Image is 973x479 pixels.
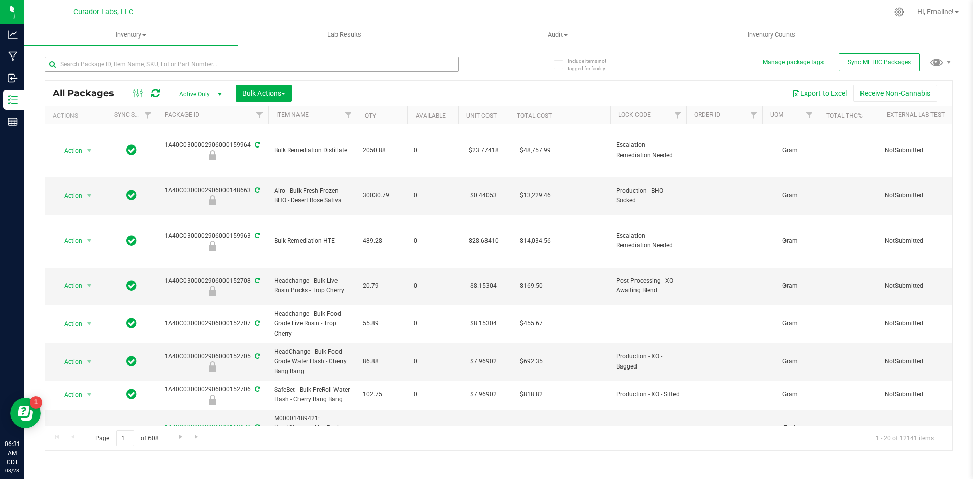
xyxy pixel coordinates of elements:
a: Qty [365,112,376,119]
td: $23.77418 [458,124,509,177]
span: In Sync [126,234,137,248]
span: In Sync [126,188,137,202]
span: Each [768,423,812,443]
a: External Lab Test Result [887,111,966,118]
div: 1A40C0300002906000159963 [155,231,270,251]
span: All Packages [53,88,124,99]
span: Curador Labs, LLC [73,8,133,16]
span: 86.88 [363,357,401,366]
a: Inventory Counts [665,24,878,46]
div: Escalation - Remediation Needed [155,241,270,251]
a: Package ID [165,111,199,118]
span: select [83,317,96,331]
span: Sync METRC Packages [848,59,911,66]
td: $8.15304 [458,268,509,306]
span: In Sync [126,143,137,157]
span: Gram [768,390,812,399]
td: $0.44053 [458,177,509,215]
span: Gram [768,236,812,246]
span: Sync from Compliance System [253,277,260,284]
span: Gram [768,145,812,155]
a: Order Id [694,111,720,118]
span: 0 [414,145,452,155]
a: Filter [801,106,818,124]
button: Receive Non-Cannabis [853,85,937,102]
div: Post Processing - XO - Awaiting Blend [155,286,270,296]
div: Production - BHO - Socked [155,195,270,205]
span: HeadChange - Bulk Food Grade Water Hash - Cherry Bang Bang [274,347,351,377]
span: Bulk Remediation HTE [274,236,351,246]
div: 1A40C0300002906000152707 [155,319,270,328]
button: Manage package tags [763,58,824,67]
span: SafeBet - Bulk PreRoll Water Hash - Cherry Bang Bang [274,385,351,404]
a: Total Cost [517,112,552,119]
inline-svg: Inbound [8,73,18,83]
span: M00001489421: HeadChange - Live Rosin Cart .5g - Final Packaging - Terp Tickler [274,414,351,453]
td: $7.96902 [458,381,509,409]
button: Sync METRC Packages [839,53,920,71]
span: Inventory Counts [734,30,809,40]
span: Action [55,355,83,369]
span: 20.79 [363,281,401,291]
div: Escalation - Remediation Needed [155,150,270,160]
span: Production - XO - Sifted [616,390,680,399]
div: Actions [53,112,102,119]
input: Search Package ID, Item Name, SKU, Lot or Part Number... [45,57,459,72]
a: 1A40C0300002906000168170 [165,424,251,431]
span: In Sync [126,387,137,401]
span: Sync from Compliance System [253,386,260,393]
a: Filter [745,106,762,124]
span: Sync from Compliance System [253,141,260,149]
div: 1A40C0300002906000152706 [155,385,270,404]
span: Escalation - Remediation Needed [616,231,680,250]
span: 0 [414,281,452,291]
span: Gram [768,281,812,291]
span: Action [55,234,83,248]
td: $28.68410 [458,215,509,268]
a: UOM [770,111,783,118]
a: Unit Cost [466,112,497,119]
a: Available [416,112,446,119]
span: $13,229.46 [515,188,556,203]
a: Go to the next page [173,430,188,444]
span: $14,034.56 [515,234,556,248]
div: Manage settings [893,7,906,17]
a: Audit [451,24,664,46]
td: $8.15304 [458,305,509,343]
span: Production - BHO - Socked [616,186,680,205]
span: Gram [768,191,812,200]
span: Include items not tagged for facility [568,57,618,72]
div: 1A40C0300002906000152705 [155,352,270,372]
span: Audit [452,30,664,40]
span: Sync from Compliance System [253,187,260,194]
a: Filter [669,106,686,124]
span: Bulk Actions [242,89,285,97]
span: Gram [768,319,812,328]
div: 1A40C0300002906000152708 [155,276,270,296]
span: Escalation - Remediation Needed [616,140,680,160]
span: Hi, Emaline! [917,8,954,16]
span: Action [55,388,83,402]
span: select [83,234,96,248]
span: Action [55,189,83,203]
a: Sync Status [114,111,153,118]
iframe: Resource center unread badge [30,396,42,409]
td: $7.96902 [458,343,509,381]
div: 1A40C0300002906000159964 [155,140,270,160]
div: 1A40C0300002906000148663 [155,186,270,205]
span: Action [55,143,83,158]
span: Bulk Remediation Distillate [274,145,351,155]
a: Lab Results [238,24,451,46]
span: select [83,355,96,369]
p: 06:31 AM CDT [5,439,20,467]
span: Sync from Compliance System [253,353,260,360]
span: Gram [768,357,812,366]
inline-svg: Analytics [8,29,18,40]
span: In Sync [126,279,137,293]
span: 1 - 20 of 12141 items [868,430,942,446]
span: 0 [414,319,452,328]
inline-svg: Manufacturing [8,51,18,61]
iframe: Resource center [10,398,41,428]
span: Headchange - Bulk Food Grade Live Rosin - Trop Cherry [274,309,351,339]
